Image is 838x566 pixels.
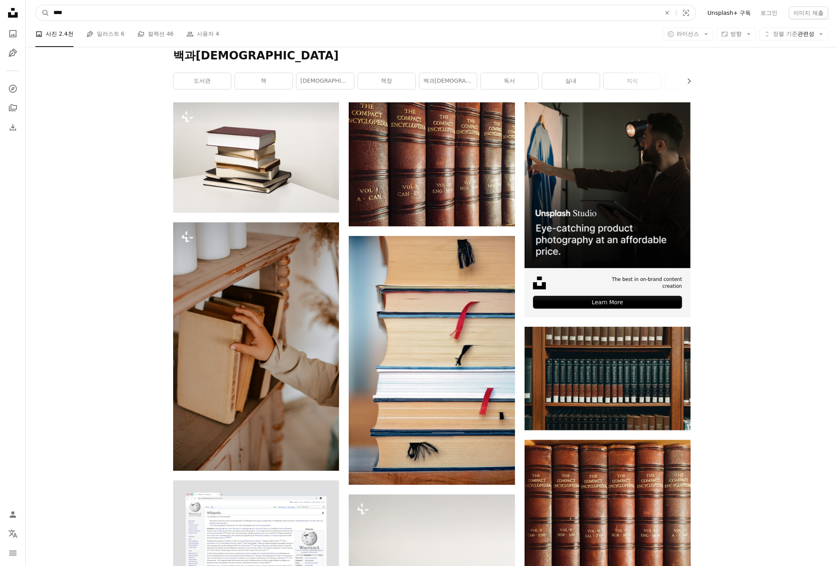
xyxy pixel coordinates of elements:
[235,73,292,89] a: 책
[5,545,21,561] button: 메뉴
[533,277,546,289] img: file-1631678316303-ed18b8b5cb9cimage
[174,73,231,89] a: 도서관
[296,73,354,89] a: [DEMOGRAPHIC_DATA]
[731,30,742,37] span: 방향
[717,27,756,40] button: 방향
[789,6,828,19] button: 이미지 제출
[773,30,797,37] span: 정렬 기준
[5,81,21,97] a: 탐색
[759,27,828,40] button: 정렬 기준관련성
[5,100,21,116] a: 컬렉션
[349,357,515,364] a: 갈색 나무 책에 빨간 우산
[5,5,21,22] a: 홈 — Unsplash
[5,526,21,542] button: 언어
[358,73,415,89] a: 책장
[419,73,477,89] a: 백과[DEMOGRAPHIC_DATA]
[5,119,21,135] a: 다운로드 내역
[5,26,21,42] a: 사진
[173,102,339,213] img: 책 더미
[121,29,125,38] span: 6
[86,21,125,47] a: 일러스트 6
[525,102,691,318] a: The best in on-brand content creationLearn More
[525,506,691,513] a: 브라운 양장본 책
[36,5,49,20] button: Unsplash 검색
[677,30,699,37] span: 라이선스
[542,73,600,89] a: 실내
[665,73,723,89] a: 공부
[525,375,691,382] a: 갈색 나무 선반에 책
[682,73,691,89] button: 목록을 오른쪽으로 스크롤
[604,73,661,89] a: 지식
[173,222,339,471] img: 선반에 있는 책에 손을 뻗는 사람
[5,45,21,61] a: 일러스트
[216,29,219,38] span: 4
[349,236,515,485] img: 갈색 나무 책에 빨간 우산
[756,6,783,19] a: 로그인
[173,154,339,161] a: 책 더미
[677,5,696,20] button: 시각적 검색
[5,507,21,523] a: 로그인 / 가입
[167,29,174,38] span: 46
[137,21,174,47] a: 컬렉션 46
[173,527,339,535] a: Wikipedia 페이지 스크린샷
[186,21,219,47] a: 사용자 4
[173,343,339,350] a: 선반에 있는 책에 손을 뻗는 사람
[663,27,713,40] button: 라이선스
[525,102,691,268] img: file-1715714098234-25b8b4e9d8faimage
[349,102,515,227] img: The Compact Encyclopedia 컬렉션 클로즈보기
[349,161,515,168] a: The Compact Encyclopedia 컬렉션 클로즈보기
[533,296,682,309] div: Learn More
[525,327,691,430] img: 갈색 나무 선반에 책
[481,73,538,89] a: 독서
[173,49,691,63] h1: 백과[DEMOGRAPHIC_DATA]
[35,5,696,21] form: 사이트 전체에서 이미지 찾기
[658,5,676,20] button: 삭제
[703,6,756,19] a: Unsplash+ 구독
[591,276,682,290] span: The best in on-brand content creation
[773,30,814,38] span: 관련성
